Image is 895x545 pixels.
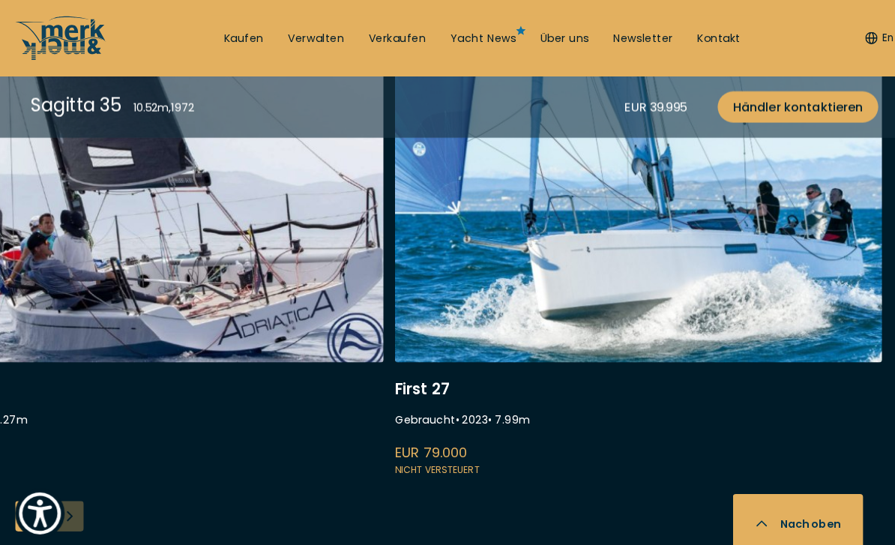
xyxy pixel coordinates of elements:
button: Show Accessibility Preferences [15,481,64,530]
span: Händler kontaktieren [722,96,850,115]
div: EUR 39.995 [615,96,677,115]
a: Händler kontaktieren [707,90,865,121]
a: Kontakt [687,31,729,46]
a: Kaufen [220,31,259,46]
a: Newsletter [604,31,663,46]
a: Yacht News [444,31,508,46]
a: Verkaufen [363,31,420,46]
a: Verwalten [284,31,340,46]
button: Nach oben [722,487,850,545]
div: Sagitta 35 [30,90,120,116]
button: En [852,30,880,45]
div: 10.52 m , 1972 [131,98,191,114]
a: Über uns [532,31,580,46]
